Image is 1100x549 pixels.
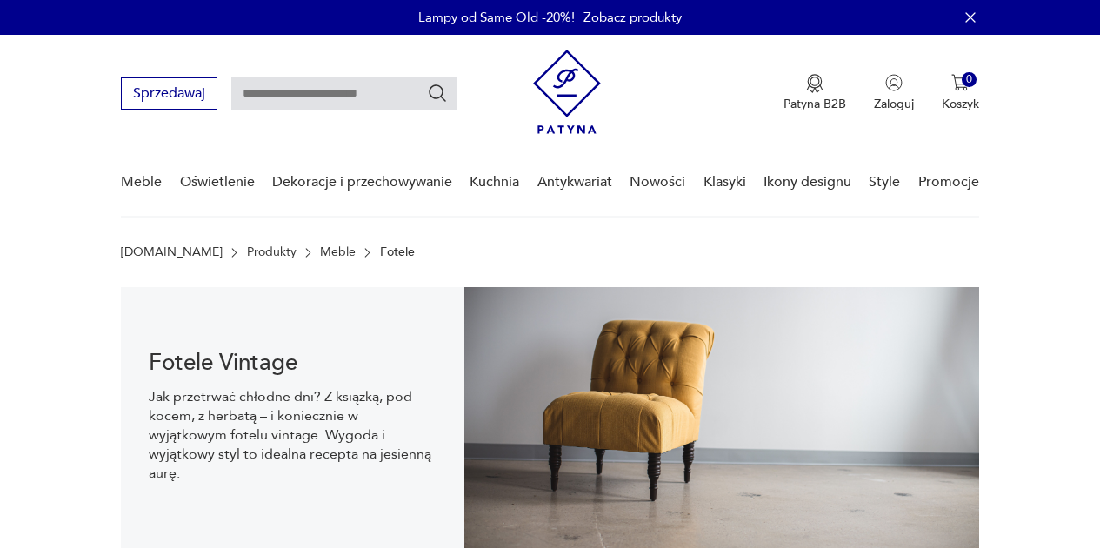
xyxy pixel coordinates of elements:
img: Ikonka użytkownika [885,74,903,91]
a: Sprzedawaj [121,89,217,101]
img: Ikona medalu [806,74,823,93]
a: Meble [121,149,162,216]
a: Zobacz produkty [583,9,682,26]
img: 9275102764de9360b0b1aa4293741aa9.jpg [464,287,979,548]
a: Produkty [247,245,297,259]
button: 0Koszyk [942,74,979,112]
a: Oświetlenie [180,149,255,216]
button: Patyna B2B [783,74,846,112]
a: Ikony designu [763,149,851,216]
img: Patyna - sklep z meblami i dekoracjami vintage [533,50,601,134]
a: Kuchnia [470,149,519,216]
p: Jak przetrwać chłodne dni? Z książką, pod kocem, z herbatą – i koniecznie w wyjątkowym fotelu vin... [149,387,437,483]
button: Sprzedawaj [121,77,217,110]
a: Promocje [918,149,979,216]
a: Dekoracje i przechowywanie [272,149,452,216]
p: Patyna B2B [783,96,846,112]
a: Meble [320,245,356,259]
a: [DOMAIN_NAME] [121,245,223,259]
a: Ikona medaluPatyna B2B [783,74,846,112]
p: Koszyk [942,96,979,112]
p: Lampy od Same Old -20%! [418,9,575,26]
p: Zaloguj [874,96,914,112]
a: Style [869,149,900,216]
button: Zaloguj [874,74,914,112]
h1: Fotele Vintage [149,352,437,373]
a: Nowości [630,149,685,216]
a: Antykwariat [537,149,612,216]
img: Ikona koszyka [951,74,969,91]
a: Klasyki [703,149,746,216]
div: 0 [962,72,977,87]
p: Fotele [380,245,415,259]
button: Szukaj [427,83,448,104]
